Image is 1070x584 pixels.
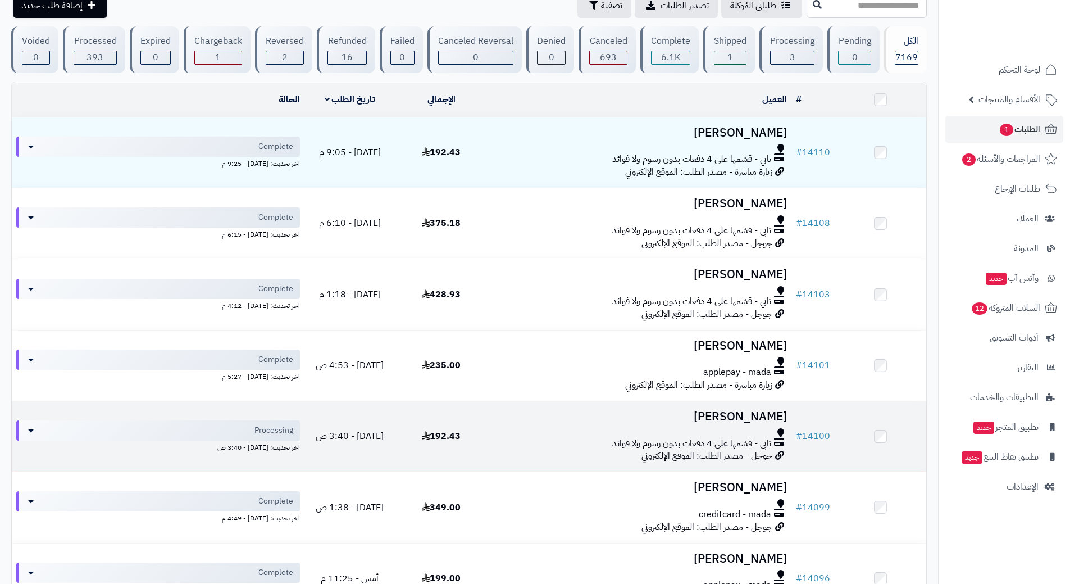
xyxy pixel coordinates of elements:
[882,26,929,73] a: الكل7169
[612,153,771,166] span: تابي - قسّمها على 4 دفعات بدون رسوم ولا فوائد
[16,441,300,452] div: اخر تحديث: [DATE] - 3:40 ص
[703,366,771,379] span: applepay - mada
[128,26,181,73] a: Expired 0
[796,501,802,514] span: #
[425,26,524,73] a: Canceled Reversal 0
[16,228,300,239] div: اخر تحديث: [DATE] - 6:15 م
[422,429,461,443] span: 192.43
[962,153,976,166] span: 2
[524,26,576,73] a: Denied 0
[625,165,772,179] span: زيارة مباشرة - مصدر الطلب: الموقع الإلكتروني
[491,410,787,423] h3: [PERSON_NAME]
[279,93,300,106] a: الحالة
[714,51,746,64] div: 1
[253,26,315,73] a: Reversed 2
[140,35,171,48] div: Expired
[342,51,353,64] span: 16
[945,205,1063,232] a: العملاء
[427,93,456,106] a: الإجمالي
[576,26,638,73] a: Canceled 693
[986,273,1007,285] span: جديد
[825,26,881,73] a: Pending 0
[282,51,288,64] span: 2
[538,51,565,64] div: 0
[258,141,293,152] span: Complete
[33,51,39,64] span: 0
[422,359,461,372] span: 235.00
[985,270,1039,286] span: وآتس آب
[641,237,772,250] span: جوجل - مصدر الطلب: الموقع الإلكتروني
[16,299,300,311] div: اخر تحديث: [DATE] - 4:12 م
[258,567,293,578] span: Complete
[796,146,802,159] span: #
[491,197,787,210] h3: [PERSON_NAME]
[16,370,300,382] div: اخر تحديث: [DATE] - 5:27 م
[181,26,253,73] a: Chargeback 1
[325,93,376,106] a: تاريخ الطلب
[962,451,982,464] span: جديد
[377,26,425,73] a: Failed 0
[61,26,127,73] a: Processed 393
[990,330,1039,346] span: أدوات التسويق
[195,51,242,64] div: 1
[1014,241,1039,256] span: المدونة
[315,26,377,73] a: Refunded 16
[652,51,690,64] div: 6060
[771,51,814,64] div: 3
[266,51,303,64] div: 2
[422,501,461,514] span: 349.00
[727,51,733,64] span: 1
[945,473,1063,500] a: الإعدادات
[895,35,918,48] div: الكل
[589,35,627,48] div: Canceled
[714,35,746,48] div: Shipped
[612,224,771,237] span: تابي - قسّمها على 4 دفعات بدون رسوم ولا فوائد
[319,216,381,230] span: [DATE] - 6:10 م
[258,496,293,507] span: Complete
[258,283,293,295] span: Complete
[945,443,1063,470] a: تطبيق نقاط البيعجديد
[839,51,870,64] div: 0
[254,425,293,436] span: Processing
[537,35,566,48] div: Denied
[972,419,1039,435] span: تطبيق المتجر
[391,51,414,64] div: 0
[473,51,479,64] span: 0
[762,93,787,106] a: العميل
[651,35,690,48] div: Complete
[978,92,1040,107] span: الأقسام والمنتجات
[438,35,513,48] div: Canceled Reversal
[266,35,304,48] div: Reversed
[796,216,802,230] span: #
[945,414,1063,441] a: تطبيق المتجرجديد
[422,146,461,159] span: 192.43
[970,390,1039,405] span: التطبيقات والخدمات
[74,35,116,48] div: Processed
[796,146,830,159] a: #14110
[9,26,61,73] a: Voided 0
[422,216,461,230] span: 375.18
[491,553,787,565] h3: [PERSON_NAME]
[961,151,1040,167] span: المراجعات والأسئلة
[316,501,384,514] span: [DATE] - 1:38 ص
[796,429,802,443] span: #
[625,378,772,392] span: زيارة مباشرة - مصدر الطلب: الموقع الإلكتروني
[612,295,771,308] span: تابي - قسّمها على 4 دفعات بدون رسوم ولا فوائد
[838,35,871,48] div: Pending
[796,288,802,301] span: #
[999,62,1040,78] span: لوحة التحكم
[945,175,1063,202] a: طلبات الإرجاع
[141,51,170,64] div: 0
[22,35,50,48] div: Voided
[327,35,366,48] div: Refunded
[945,146,1063,173] a: المراجعات والأسئلة2
[796,216,830,230] a: #14108
[945,56,1063,83] a: لوحة التحكم
[316,429,384,443] span: [DATE] - 3:40 ص
[549,51,554,64] span: 0
[439,51,513,64] div: 0
[796,359,830,372] a: #14101
[491,481,787,494] h3: [PERSON_NAME]
[796,429,830,443] a: #14100
[641,449,772,463] span: جوجل - مصدر الطلب: الموقع الإلكتروني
